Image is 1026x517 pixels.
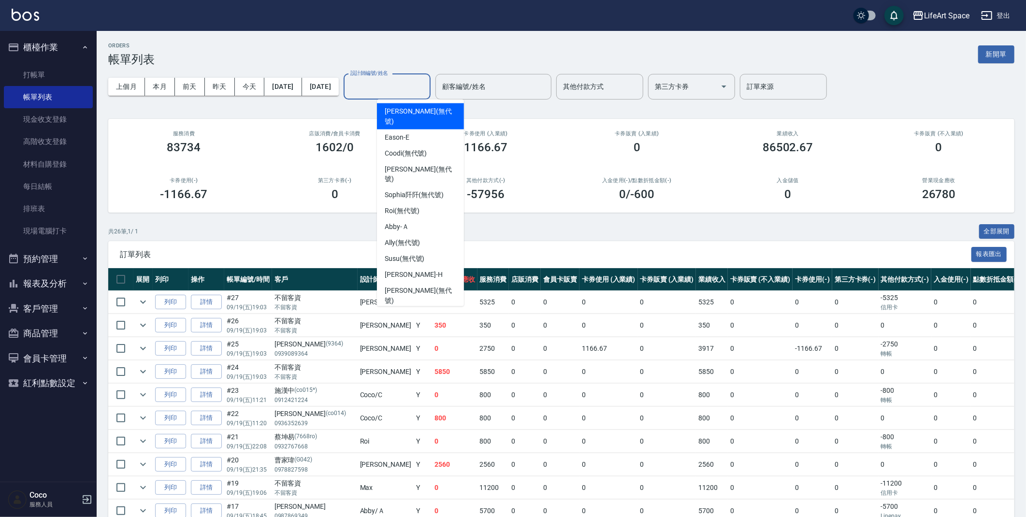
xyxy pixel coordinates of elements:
[4,64,93,86] a: 打帳單
[275,442,355,451] p: 0932767668
[275,409,355,419] div: [PERSON_NAME]
[832,384,879,406] td: 0
[971,314,1024,337] td: 0
[385,106,456,127] span: [PERSON_NAME] (無代號)
[728,430,793,453] td: 0
[541,430,579,453] td: 0
[881,396,929,404] p: 轉帳
[120,177,248,184] h2: 卡券使用(-)
[275,432,355,442] div: 蔡坤易
[793,360,832,383] td: 0
[509,360,541,383] td: 0
[332,187,338,201] h3: 0
[477,453,509,476] td: 2560
[167,141,201,154] h3: 83734
[385,164,456,185] span: [PERSON_NAME] (無代號)
[422,130,550,137] h2: 卡券使用 (入業績)
[358,314,414,337] td: [PERSON_NAME]
[136,295,150,309] button: expand row
[638,314,696,337] td: 0
[971,407,1024,430] td: 0
[275,396,355,404] p: 0912421224
[4,35,93,60] button: 櫃檯作業
[432,337,477,360] td: 0
[541,314,579,337] td: 0
[879,360,932,383] td: 0
[638,360,696,383] td: 0
[385,254,425,264] span: Susu (無代號)
[385,286,456,306] span: [PERSON_NAME] (無代號)
[432,430,477,453] td: 0
[191,411,222,426] a: 詳情
[155,341,186,356] button: 列印
[875,177,1003,184] h2: 營業現金應收
[224,314,272,337] td: #26
[175,78,205,96] button: 前天
[227,303,270,312] p: 09/19 (五) 19:03
[227,373,270,381] p: 09/19 (五) 19:03
[477,314,509,337] td: 350
[385,190,444,201] span: Sophia阡阡 (無代號)
[619,187,654,201] h3: 0 /-600
[275,316,355,326] div: 不留客資
[638,268,696,291] th: 卡券販賣 (入業績)
[295,432,318,442] p: (7668ro)
[579,360,638,383] td: 0
[477,407,509,430] td: 800
[414,360,432,383] td: Y
[4,321,93,346] button: 商品管理
[432,407,477,430] td: 800
[793,384,832,406] td: 0
[541,453,579,476] td: 0
[224,360,272,383] td: #24
[108,227,138,236] p: 共 26 筆, 1 / 1
[358,430,414,453] td: Roi
[728,337,793,360] td: 0
[832,314,879,337] td: 0
[414,337,432,360] td: Y
[509,337,541,360] td: 0
[509,476,541,499] td: 0
[153,268,188,291] th: 列印
[509,430,541,453] td: 0
[881,303,929,312] p: 信用卡
[136,411,150,425] button: expand row
[931,430,971,453] td: 0
[414,476,432,499] td: Y
[763,141,813,154] h3: 86502.67
[271,130,399,137] h2: 店販消費 /會員卡消費
[728,384,793,406] td: 0
[931,337,971,360] td: 0
[136,480,150,495] button: expand row
[509,268,541,291] th: 店販消費
[191,388,222,402] a: 詳情
[696,337,728,360] td: 3917
[696,314,728,337] td: 350
[422,177,550,184] h2: 其他付款方式(-)
[227,442,270,451] p: 09/19 (五) 22:08
[541,407,579,430] td: 0
[414,430,432,453] td: Y
[275,362,355,373] div: 不留客資
[271,177,399,184] h2: 第三方卡券(-)
[155,457,186,472] button: 列印
[295,386,318,396] p: (co015*)
[275,303,355,312] p: 不留客資
[832,430,879,453] td: 0
[978,45,1014,63] button: 新開單
[971,247,1007,262] button: 報表匯出
[224,476,272,499] td: #19
[931,407,971,430] td: 0
[224,337,272,360] td: #25
[579,407,638,430] td: 0
[275,455,355,465] div: 曹家瑋
[385,132,409,143] span: Eason -E
[108,53,155,66] h3: 帳單列表
[224,291,272,314] td: #27
[224,407,272,430] td: #22
[541,337,579,360] td: 0
[385,206,419,216] span: Roi (無代號)
[136,364,150,379] button: expand row
[931,268,971,291] th: 入金使用(-)
[4,220,93,242] a: 現場電腦打卡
